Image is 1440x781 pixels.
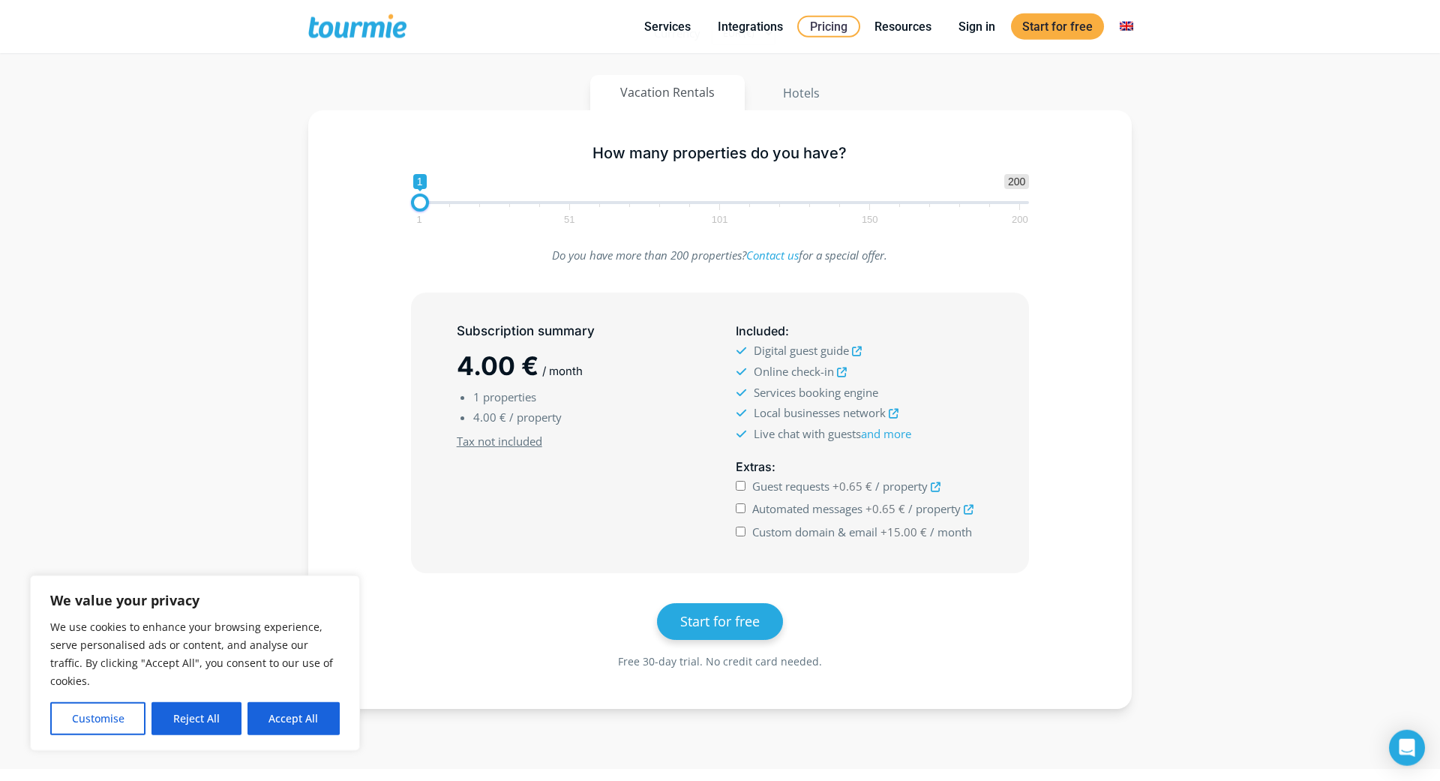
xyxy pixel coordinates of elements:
[736,322,983,341] h5: :
[754,405,886,420] span: Local businesses network
[709,216,730,223] span: 101
[736,323,785,338] span: Included
[754,343,849,358] span: Digital guest guide
[50,618,340,690] p: We use cookies to enhance your browsing experience, serve personalised ads or content, and analys...
[706,17,794,36] a: Integrations
[483,389,536,404] span: properties
[50,591,340,609] p: We value your privacy
[457,350,538,381] span: 4.00 €
[411,144,1030,163] h5: How many properties do you have?
[411,245,1030,266] p: Do you have more than 200 properties? for a special offer.
[473,410,506,425] span: 4.00 €
[754,364,834,379] span: Online check-in
[633,17,702,36] a: Services
[247,702,340,735] button: Accept All
[736,459,772,474] span: Extras
[1011,14,1104,40] a: Start for free
[50,702,145,735] button: Customise
[754,426,911,441] span: Live chat with guests
[947,17,1006,36] a: Sign in
[752,479,829,494] span: Guest requests
[880,524,927,539] span: +15.00 €
[859,216,880,223] span: 150
[509,410,562,425] span: / property
[861,426,911,441] a: and more
[863,17,943,36] a: Resources
[875,479,928,494] span: / property
[752,501,862,516] span: Automated messages
[736,458,983,476] h5: :
[562,216,577,223] span: 51
[754,385,878,400] span: Services booking engine
[457,322,704,341] h5: Subscription summary
[590,75,745,110] button: Vacation Rentals
[1004,174,1029,189] span: 200
[908,501,961,516] span: / property
[865,501,905,516] span: +0.65 €
[752,524,877,539] span: Custom domain & email
[797,16,860,38] a: Pricing
[413,174,427,189] span: 1
[1009,216,1030,223] span: 200
[151,702,241,735] button: Reject All
[680,612,760,630] span: Start for free
[930,524,972,539] span: / month
[657,603,783,640] a: Start for free
[457,434,542,449] u: Tax not included
[1389,730,1425,766] div: Open Intercom Messenger
[1108,17,1144,36] a: Switch to
[832,479,872,494] span: +0.65 €
[618,654,822,668] span: Free 30-day trial. No credit card needed.
[746,248,799,263] a: Contact us
[752,75,850,111] button: Hotels
[473,389,480,404] span: 1
[542,364,583,378] span: / month
[414,216,424,223] span: 1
